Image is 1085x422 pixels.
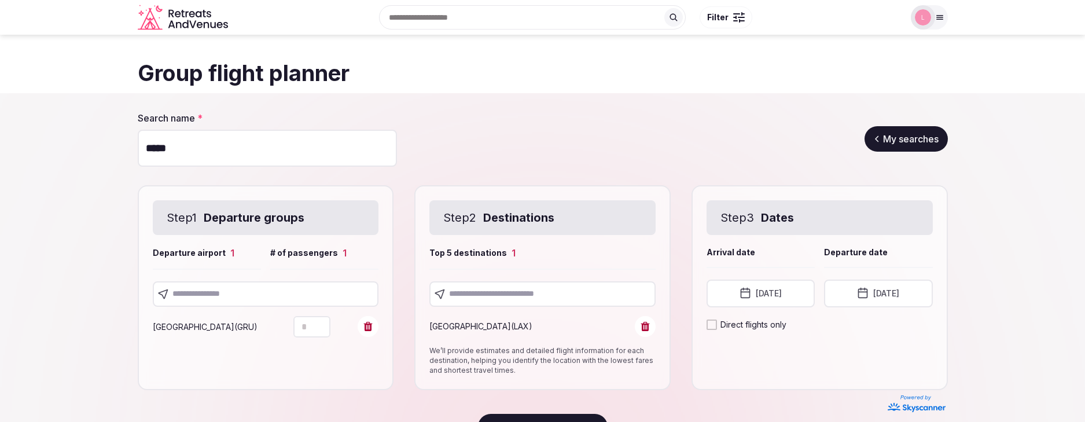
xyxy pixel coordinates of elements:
div: Step 3 [707,200,933,235]
strong: Destinations [483,210,554,226]
span: Filter [707,12,729,23]
a: Visit the homepage [138,5,230,31]
div: Step 2 [429,200,656,235]
div: 1 [230,247,234,259]
div: 1 [512,247,516,259]
span: [GEOGRAPHIC_DATA] ( GRU ) [153,322,258,332]
img: Luis Mereiles [915,9,931,25]
button: [DATE] [824,280,932,307]
label: Direct flights only [720,319,786,331]
div: 1 [343,247,347,259]
label: Search name [138,112,397,124]
strong: Departure groups [204,210,304,226]
div: Step 1 [153,200,379,235]
span: [GEOGRAPHIC_DATA] ( LAX ) [429,321,532,331]
span: Departure date [824,247,888,258]
svg: Retreats and Venues company logo [138,5,230,31]
strong: Dates [761,210,794,226]
p: We’ll provide estimates and detailed flight information for each destination, helping you identif... [429,346,656,375]
button: [DATE] [707,280,815,307]
a: My searches [865,126,948,152]
button: Filter [700,6,752,28]
span: # of passengers [270,247,338,259]
span: Arrival date [707,247,755,258]
span: Top 5 destinations [429,247,507,259]
h1: Group flight planner [138,58,948,89]
span: Departure airport [153,247,226,259]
